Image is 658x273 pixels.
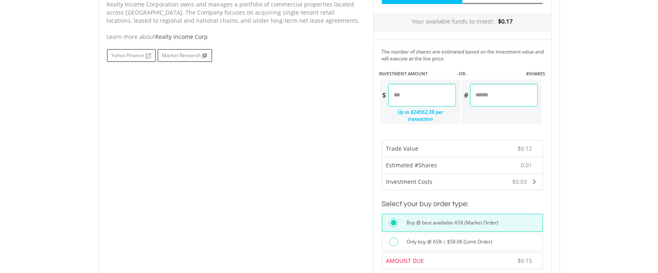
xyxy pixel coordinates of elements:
p: Realty Income Corporation owns and manages a portfolio of commercial properties located across [G... [107,0,361,25]
span: Trade Value [386,145,419,152]
span: AMOUNT DUE [386,257,424,264]
span: Investment Costs [386,178,433,186]
span: Realty Income Corp [155,33,208,41]
div: Learn more about [107,33,361,41]
h3: Select your buy order type: [382,198,543,210]
label: #SHARES [526,70,545,77]
span: $0.03 [512,178,527,186]
a: Market Research [158,49,212,62]
span: $0.17 [498,17,513,25]
a: Yahoo Finance [107,49,156,62]
span: 0.01 [521,161,532,169]
div: Your available funds to invest: [374,13,551,32]
span: $0.15 [517,257,532,264]
label: Buy @ best available ASK (Market Order) [402,218,498,227]
div: The number of shares are estimated based on the investment value and will execute at the live price. [382,48,548,62]
label: -OR- [457,70,467,77]
div: Up to $24562.38 per transaction [380,107,456,124]
span: Estimated #Shares [386,161,437,169]
label: Only buy @ ASK ≤ $58.96 (Limit Order) [402,237,492,246]
div: # [462,84,470,107]
div: $ [380,84,388,107]
label: INVESTMENT AMOUNT [379,70,428,77]
span: $0.12 [517,145,532,152]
